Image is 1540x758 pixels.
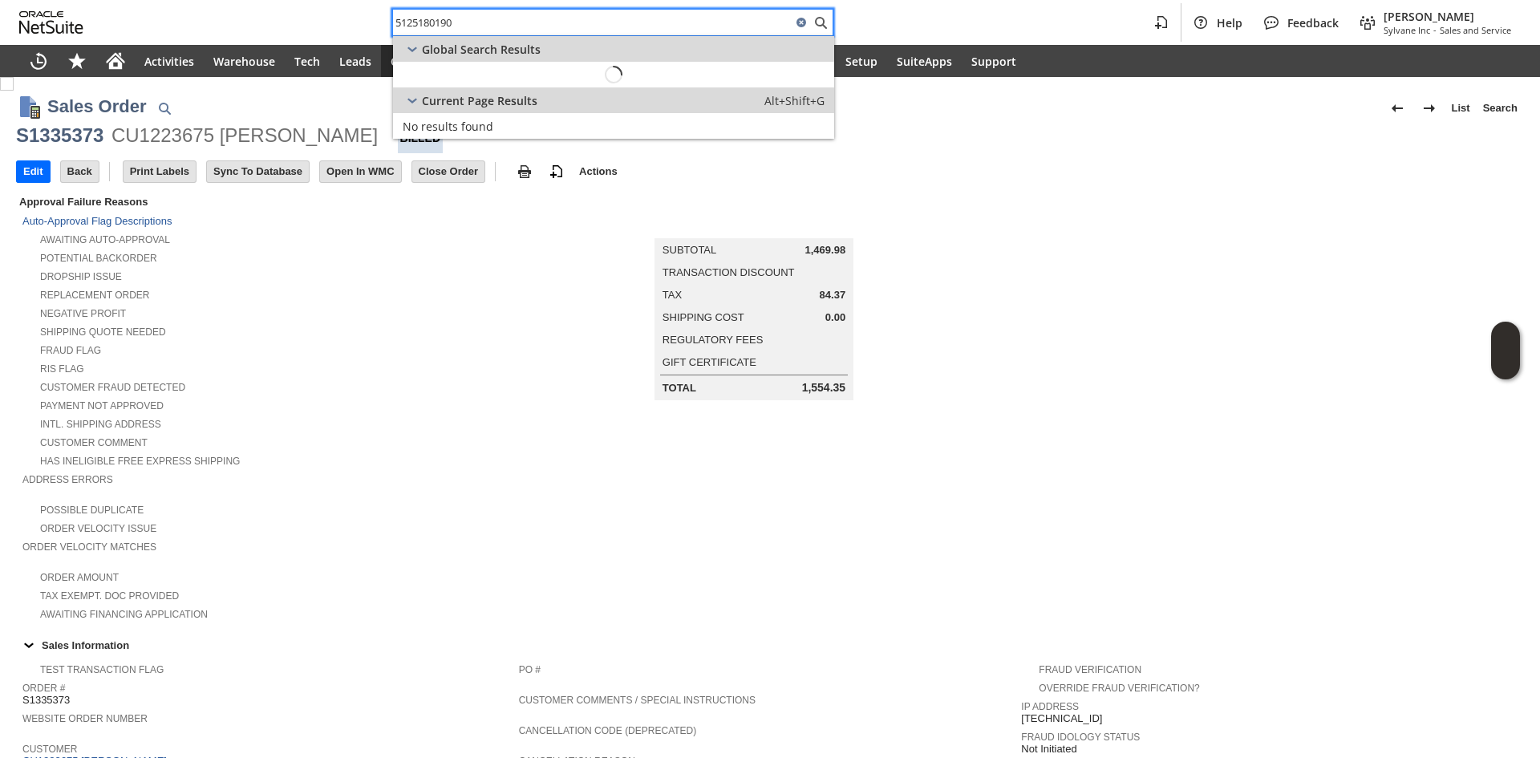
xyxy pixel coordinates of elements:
a: Replacement Order [40,290,149,301]
span: 0.00 [825,311,845,324]
svg: Home [106,51,125,71]
a: Has Ineligible Free Express Shipping [40,456,240,467]
a: Customer Fraud Detected [40,382,185,393]
a: Gift Certificate [663,356,756,368]
a: Shipping Quote Needed [40,326,166,338]
a: Test Transaction Flag [40,664,164,675]
span: Alt+Shift+G [764,93,825,108]
svg: logo [19,11,83,34]
a: Setup [836,45,887,77]
a: Tax [663,289,682,301]
a: Customer Comments / Special Instructions [519,695,756,706]
a: PO # [519,664,541,675]
a: Address Errors [22,474,113,485]
a: Subtotal [663,244,716,256]
a: Leads [330,45,381,77]
input: Edit [17,161,50,182]
span: [TECHNICAL_ID] [1021,712,1102,725]
caption: Summary [654,213,853,238]
a: No results found [393,113,834,139]
span: Oracle Guided Learning Widget. To move around, please hold and drag [1491,351,1520,380]
a: Intl. Shipping Address [40,419,161,430]
a: Order Velocity Matches [22,541,156,553]
span: No results found [403,119,493,134]
svg: Recent Records [29,51,48,71]
span: Sylvane Inc [1384,24,1430,36]
a: Fraud Verification [1039,664,1141,675]
a: Regulatory Fees [663,334,763,346]
a: Tax Exempt. Doc Provided [40,590,179,602]
span: Help [1217,15,1242,30]
a: Awaiting Auto-Approval [40,234,170,245]
span: 84.37 [820,289,846,302]
a: Transaction Discount [663,266,795,278]
span: [PERSON_NAME] [1384,9,1511,24]
a: SuiteApps [887,45,962,77]
a: Order Amount [40,572,119,583]
a: Search [1477,95,1524,121]
span: Warehouse [213,54,275,69]
a: Payment not approved [40,400,164,411]
a: Fraud Idology Status [1021,732,1140,743]
img: add-record.svg [547,162,566,181]
div: S1335373 [16,123,103,148]
span: Feedback [1287,15,1339,30]
span: Sales and Service [1440,24,1511,36]
svg: Search [811,13,830,32]
a: Home [96,45,135,77]
iframe: Click here to launch Oracle Guided Learning Help Panel [1491,322,1520,379]
a: Total [663,382,696,394]
div: Sales Information [16,634,1518,655]
span: Activities [144,54,194,69]
span: Not Initiated [1021,743,1076,756]
a: Tech [285,45,330,77]
span: - [1433,24,1437,36]
svg: Shortcuts [67,51,87,71]
a: Order Velocity Issue [40,523,156,534]
input: Search [393,13,792,32]
input: Back [61,161,99,182]
img: Previous [1388,99,1407,118]
div: CU1223675 [PERSON_NAME] [111,123,378,148]
span: 1,469.98 [805,244,846,257]
a: Negative Profit [40,308,126,319]
a: Auto-Approval Flag Descriptions [22,215,172,227]
a: Shipping Cost [663,311,744,323]
span: Tech [294,54,320,69]
a: Actions [573,165,624,177]
a: Awaiting Financing Application [40,609,208,620]
a: Customer [22,744,77,755]
input: Print Labels [124,161,196,182]
a: Recent Records [19,45,58,77]
span: S1335373 [22,694,70,707]
h1: Sales Order [47,93,147,120]
a: Opportunities [381,45,478,77]
span: 1,554.35 [802,381,846,395]
div: Shortcuts [58,45,96,77]
a: List [1445,95,1477,121]
a: Website Order Number [22,713,148,724]
a: Customer Comment [40,437,148,448]
a: Dropship Issue [40,271,122,282]
img: Next [1420,99,1439,118]
input: Open In WMC [320,161,401,182]
input: Close Order [412,161,484,182]
a: Activities [135,45,204,77]
a: RIS flag [40,363,84,375]
span: Leads [339,54,371,69]
span: Support [971,54,1016,69]
span: Setup [845,54,877,69]
span: Opportunities [391,54,468,69]
a: IP Address [1021,701,1079,712]
a: Potential Backorder [40,253,157,264]
img: Quick Find [155,99,174,118]
a: Possible Duplicate [40,505,144,516]
input: Sync To Database [207,161,309,182]
a: Override Fraud Verification? [1039,683,1199,694]
span: SuiteApps [897,54,952,69]
td: Sales Information [16,634,1524,655]
a: Warehouse [204,45,285,77]
div: Approval Failure Reasons [16,193,513,211]
span: Global Search Results [422,42,541,57]
img: print.svg [515,162,534,181]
